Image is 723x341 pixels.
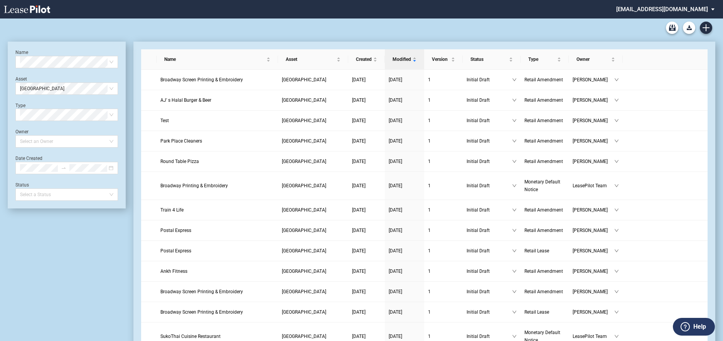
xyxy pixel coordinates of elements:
span: Broadway Screen Printing & Embroidery [160,289,243,294]
span: [DATE] [389,97,402,103]
a: Retail Amendment [524,117,565,124]
a: [DATE] [389,158,420,165]
a: [DATE] [389,117,420,124]
span: [DATE] [352,138,366,144]
a: Create new document [700,22,712,34]
span: down [512,159,517,164]
span: Initial Draft [467,247,512,255]
span: 1 [428,309,431,315]
span: down [614,77,619,82]
span: [DATE] [352,269,366,274]
span: 1 [428,118,431,123]
a: [DATE] [352,117,381,124]
span: Retail Amendment [524,207,563,213]
span: Heritage Park Plaza [282,289,326,294]
span: Retail Amendment [524,228,563,233]
a: [DATE] [352,308,381,316]
span: 1 [428,77,431,82]
span: [PERSON_NAME] [573,267,614,275]
th: Status [463,49,521,70]
span: [DATE] [352,309,366,315]
span: down [614,98,619,102]
a: Broadway Screen Printing & Embroidery [160,288,274,296]
span: 1 [428,183,431,188]
a: [DATE] [352,96,381,104]
a: 1 [428,137,459,145]
span: Monetary Default Notice [524,179,560,192]
a: [DATE] [389,206,420,214]
a: [DATE] [389,76,420,84]
span: Retail Amendment [524,118,563,123]
span: Modified [393,55,411,63]
span: Initial Draft [467,206,512,214]
span: Test [160,118,169,123]
a: Retail Amendment [524,267,565,275]
a: Retail Lease [524,308,565,316]
a: [DATE] [352,227,381,234]
a: 1 [428,76,459,84]
span: down [512,118,517,123]
span: [PERSON_NAME] [573,308,614,316]
span: Initial Draft [467,158,512,165]
a: Broadway Printing & Embroidery [160,182,274,190]
a: [GEOGRAPHIC_DATA] [282,182,344,190]
span: down [512,228,517,233]
span: Retail Amendment [524,138,563,144]
a: [GEOGRAPHIC_DATA] [282,288,344,296]
span: [PERSON_NAME] [573,158,614,165]
a: [DATE] [389,288,420,296]
span: 1 [428,289,431,294]
span: Initial Draft [467,227,512,234]
span: Initial Draft [467,76,512,84]
span: Retail Lease [524,248,549,254]
th: Created [348,49,385,70]
span: Broadway Screen Printing & Embroidery [160,309,243,315]
a: Archive [666,22,678,34]
th: Version [424,49,463,70]
label: Owner [15,129,29,134]
a: Retail Amendment [524,227,565,234]
a: Retail Amendment [524,137,565,145]
label: Date Created [15,156,42,161]
a: [GEOGRAPHIC_DATA] [282,206,344,214]
label: Status [15,182,29,188]
md-menu: Download Blank Form List [681,22,698,34]
a: [GEOGRAPHIC_DATA] [282,227,344,234]
a: [GEOGRAPHIC_DATA] [282,247,344,255]
span: down [614,183,619,188]
a: [GEOGRAPHIC_DATA] [282,308,344,316]
span: down [614,228,619,233]
span: [DATE] [352,334,366,339]
span: Retail Lease [524,309,549,315]
span: 1 [428,334,431,339]
th: Type [521,49,569,70]
span: Ankh Fitness [160,269,187,274]
span: Postal Express [160,228,191,233]
a: [GEOGRAPHIC_DATA] [282,158,344,165]
span: Round Table Pizza [160,159,199,164]
span: Initial Draft [467,333,512,340]
a: Retail Amendment [524,76,565,84]
a: Monetary Default Notice [524,178,565,193]
th: Owner [569,49,623,70]
label: Asset [15,76,27,82]
a: 1 [428,96,459,104]
span: SukoThai Cuisine Restaurant [160,334,221,339]
span: Retail Amendment [524,159,563,164]
span: [DATE] [389,309,402,315]
a: Retail Amendment [524,158,565,165]
a: [DATE] [389,308,420,316]
span: Broadway Printing & Embroidery [160,183,228,188]
span: Created [356,55,372,63]
a: [DATE] [352,333,381,340]
span: LeasePilot Team [573,333,614,340]
a: Broadway Screen Printing & Embroidery [160,308,274,316]
a: 1 [428,288,459,296]
a: SukoThai Cuisine Restaurant [160,333,274,340]
a: [DATE] [352,158,381,165]
span: Heritage Park Plaza [282,97,326,103]
span: Train 4 Life [160,207,184,213]
span: down [614,310,619,314]
span: [PERSON_NAME] [573,117,614,124]
span: 1 [428,97,431,103]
